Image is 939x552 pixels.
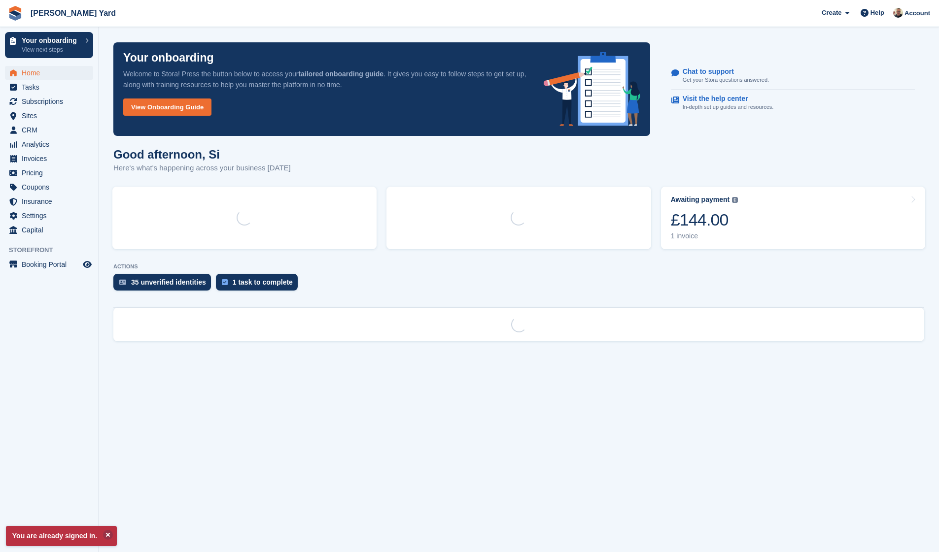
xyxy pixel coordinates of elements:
img: task-75834270c22a3079a89374b754ae025e5fb1db73e45f91037f5363f120a921f8.svg [222,279,228,285]
a: menu [5,195,93,208]
p: ACTIONS [113,263,924,270]
div: 35 unverified identities [131,278,206,286]
span: Invoices [22,152,81,165]
a: View Onboarding Guide [123,98,211,116]
img: Si Allen [893,8,903,18]
span: Tasks [22,80,81,94]
p: Get your Stora questions answered. [683,76,769,84]
img: onboarding-info-6c161a55d2c0e0a8cae90662b2fe09162a5109e8cc188191df67fb4f79e88e88.svg [544,52,640,126]
a: menu [5,223,93,237]
a: menu [5,123,93,137]
a: 35 unverified identities [113,274,216,295]
a: menu [5,80,93,94]
span: Insurance [22,195,81,208]
span: Coupons [22,180,81,194]
div: 1 task to complete [233,278,293,286]
p: Your onboarding [22,37,80,44]
span: Home [22,66,81,80]
p: Your onboarding [123,52,214,64]
span: Help [870,8,884,18]
a: Visit the help center In-depth set up guides and resources. [671,90,915,116]
div: £144.00 [671,210,738,230]
span: Sites [22,109,81,123]
div: Awaiting payment [671,195,730,204]
span: Pricing [22,166,81,180]
div: 1 invoice [671,232,738,240]
h1: Good afternoon, Si [113,148,291,161]
a: menu [5,95,93,108]
a: menu [5,109,93,123]
a: 1 task to complete [216,274,303,295]
p: Welcome to Stora! Press the button below to access your . It gives you easy to follow steps to ge... [123,68,528,90]
a: menu [5,66,93,80]
a: menu [5,258,93,271]
strong: tailored onboarding guide [298,70,383,78]
span: Create [822,8,841,18]
a: Chat to support Get your Stora questions answered. [671,63,915,90]
a: Awaiting payment £144.00 1 invoice [661,187,925,249]
span: Booking Portal [22,258,81,271]
a: Your onboarding View next steps [5,32,93,58]
img: verify_identity-adf6edd0f0f0b5bbfe63781bf79b02c33cf7c696d77639b501bdc392416b5a36.svg [119,279,126,285]
a: menu [5,209,93,223]
span: Settings [22,209,81,223]
span: Storefront [9,245,98,255]
span: Subscriptions [22,95,81,108]
p: In-depth set up guides and resources. [683,103,774,111]
span: Account [904,8,930,18]
span: CRM [22,123,81,137]
p: View next steps [22,45,80,54]
a: menu [5,166,93,180]
p: Chat to support [683,67,761,76]
p: Visit the help center [683,95,766,103]
a: menu [5,152,93,165]
p: You are already signed in. [6,526,117,546]
span: Analytics [22,137,81,151]
a: Preview store [81,259,93,270]
p: Here's what's happening across your business [DATE] [113,162,291,174]
a: menu [5,180,93,194]
img: icon-info-grey-7440780725fd019a000dd9b08b2336e03edf1995a4989e88bcd33f0948082b44.svg [732,197,738,203]
a: menu [5,137,93,151]
img: stora-icon-8386f47178a22dfd0bd8f6a31ec36ba5ce8667c1dd55bd0f319d3a0aa187defe.svg [8,6,23,21]
a: [PERSON_NAME] Yard [27,5,120,21]
span: Capital [22,223,81,237]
